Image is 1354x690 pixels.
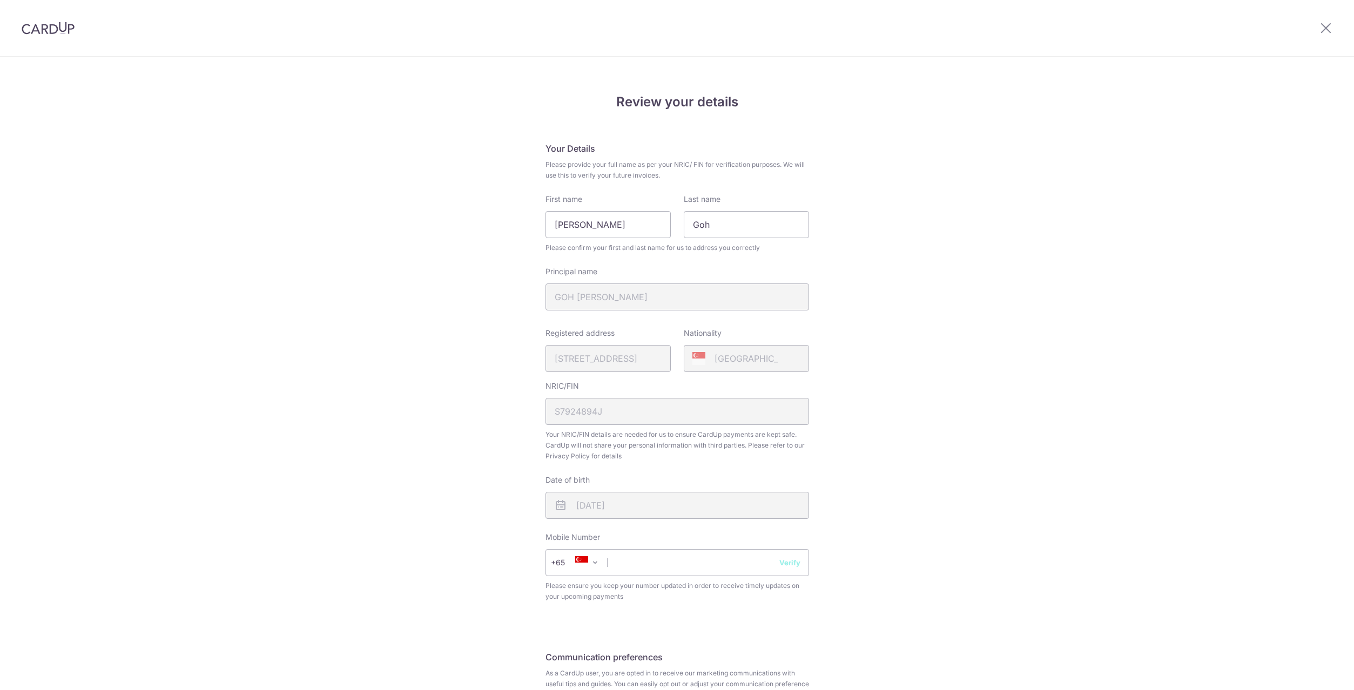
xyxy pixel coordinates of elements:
[545,532,600,543] label: Mobile Number
[545,142,809,155] h5: Your Details
[545,159,809,181] span: Please provide your full name as per your NRIC/ FIN for verification purposes. We will use this t...
[551,556,580,569] span: +65
[545,651,809,664] h5: Communication preferences
[684,328,722,339] label: Nationality
[684,211,809,238] input: Last name
[545,266,597,277] label: Principal name
[545,242,809,253] span: Please confirm your first and last name for us to address you correctly
[545,381,579,391] label: NRIC/FIN
[545,429,809,462] span: Your NRIC/FIN details are needed for us to ensure CardUp payments are kept safe. CardUp will not ...
[545,580,809,602] span: Please ensure you keep your number updated in order to receive timely updates on your upcoming pa...
[545,328,615,339] label: Registered address
[545,194,582,205] label: First name
[22,22,75,35] img: CardUp
[779,557,800,568] button: Verify
[684,194,720,205] label: Last name
[554,556,580,569] span: +65
[545,211,671,238] input: First Name
[545,475,590,485] label: Date of birth
[545,92,809,112] h4: Review your details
